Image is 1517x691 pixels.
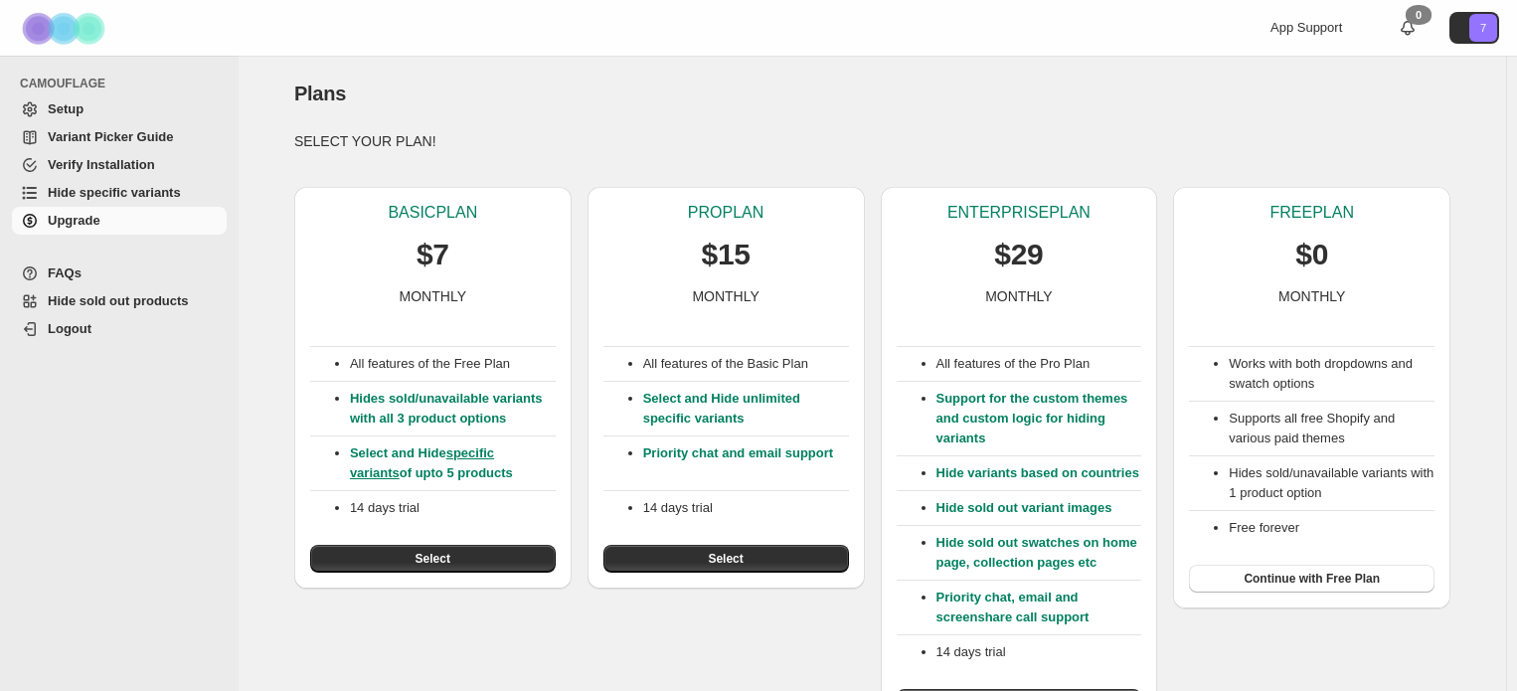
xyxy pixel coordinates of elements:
span: Upgrade [48,213,100,228]
p: All features of the Pro Plan [936,354,1142,374]
span: App Support [1270,20,1342,35]
p: Hide sold out swatches on home page, collection pages etc [936,533,1142,573]
p: MONTHLY [692,286,758,306]
a: Verify Installation [12,151,227,179]
p: SELECT YOUR PLAN! [294,131,1450,151]
button: Select [603,545,849,573]
p: $15 [702,235,751,274]
p: All features of the Basic Plan [643,354,849,374]
p: Hide sold out variant images [936,498,1142,518]
button: Select [310,545,556,573]
a: Hide specific variants [12,179,227,207]
text: 7 [1480,22,1486,34]
span: Variant Picker Guide [48,129,173,144]
p: Hide variants based on countries [936,463,1142,483]
span: Select [416,551,450,567]
p: Support for the custom themes and custom logic for hiding variants [936,389,1142,448]
p: Priority chat, email and screenshare call support [936,588,1142,627]
span: Logout [48,321,91,336]
a: 0 [1398,18,1418,38]
p: 14 days trial [643,498,849,518]
span: Select [708,551,743,567]
span: Hide specific variants [48,185,181,200]
a: Variant Picker Guide [12,123,227,151]
p: Select and Hide of upto 5 products [350,443,556,483]
a: Logout [12,315,227,343]
button: Continue with Free Plan [1189,565,1434,593]
span: Hide sold out products [48,293,189,308]
p: MONTHLY [1278,286,1345,306]
p: ENTERPRISE PLAN [947,203,1091,223]
p: $29 [994,235,1043,274]
p: FREE PLAN [1269,203,1353,223]
li: Hides sold/unavailable variants with 1 product option [1229,463,1434,503]
span: Plans [294,83,346,104]
p: 14 days trial [350,498,556,518]
span: Continue with Free Plan [1244,571,1380,587]
p: BASIC PLAN [388,203,477,223]
p: $7 [417,235,449,274]
a: Setup [12,95,227,123]
li: Supports all free Shopify and various paid themes [1229,409,1434,448]
p: 14 days trial [936,642,1142,662]
span: CAMOUFLAGE [20,76,229,91]
a: Hide sold out products [12,287,227,315]
div: 0 [1406,5,1432,25]
span: FAQs [48,265,82,280]
button: Avatar with initials 7 [1449,12,1499,44]
a: Upgrade [12,207,227,235]
span: Avatar with initials 7 [1469,14,1497,42]
p: All features of the Free Plan [350,354,556,374]
p: Priority chat and email support [643,443,849,483]
span: Setup [48,101,84,116]
p: MONTHLY [985,286,1052,306]
img: Camouflage [16,1,115,56]
p: Select and Hide unlimited specific variants [643,389,849,429]
li: Free forever [1229,518,1434,538]
a: FAQs [12,259,227,287]
p: Hides sold/unavailable variants with all 3 product options [350,389,556,429]
span: Verify Installation [48,157,155,172]
li: Works with both dropdowns and swatch options [1229,354,1434,394]
p: MONTHLY [400,286,466,306]
p: $0 [1295,235,1328,274]
p: PRO PLAN [688,203,763,223]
